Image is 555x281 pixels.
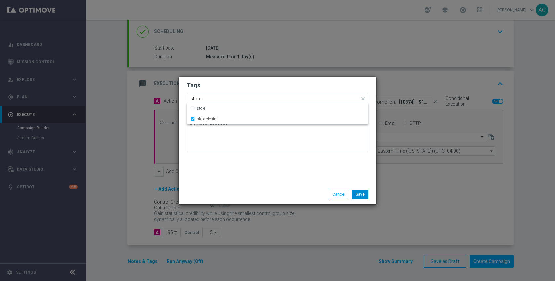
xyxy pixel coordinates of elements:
[187,103,368,124] ng-dropdown-panel: Options list
[190,114,365,124] div: store closing
[190,103,365,114] div: store
[197,117,219,121] label: store closing
[329,190,349,199] button: Cancel
[187,81,368,89] h2: Tags
[352,190,368,199] button: Save
[187,118,368,151] textarea: dm_!630_8135506
[187,94,368,103] ng-select: store closing
[197,106,205,110] label: store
